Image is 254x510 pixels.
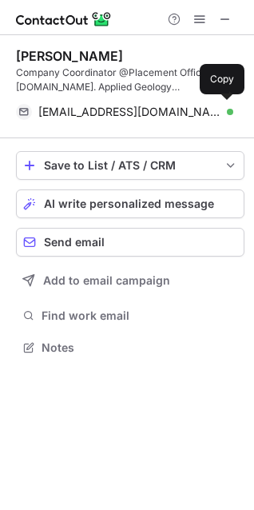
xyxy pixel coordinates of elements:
button: Add to email campaign [16,266,244,295]
span: [EMAIL_ADDRESS][DOMAIN_NAME] [38,105,221,119]
button: save-profile-one-click [16,151,244,180]
div: Company Coordinator @Placement Office,IITB | [DOMAIN_NAME]. Applied Geology @[GEOGRAPHIC_DATA] | ... [16,66,244,94]
span: Find work email [42,309,238,323]
span: Notes [42,341,238,355]
span: Send email [44,236,105,249]
div: Save to List / ATS / CRM [44,159,216,172]
button: Find work email [16,305,244,327]
button: AI write personalized message [16,189,244,218]
div: [PERSON_NAME] [16,48,123,64]
button: Notes [16,337,244,359]
span: AI write personalized message [44,197,214,210]
button: Send email [16,228,244,257]
img: ContactOut v5.3.10 [16,10,112,29]
span: Add to email campaign [43,274,170,287]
